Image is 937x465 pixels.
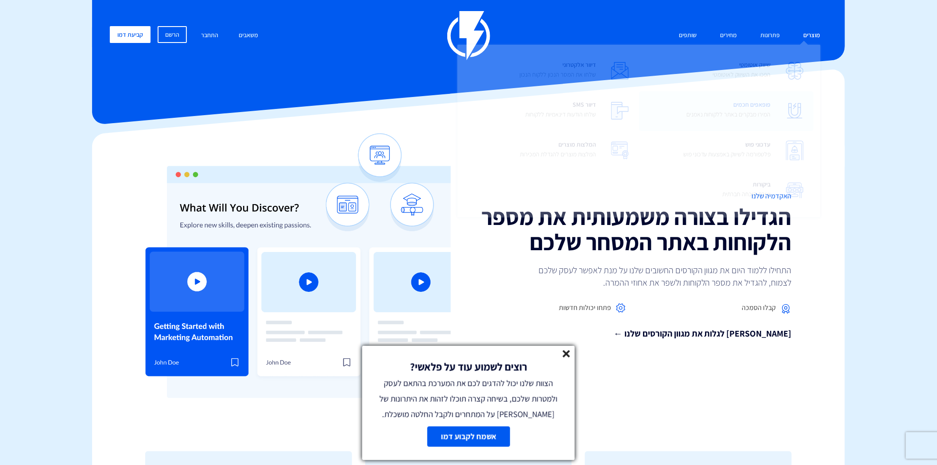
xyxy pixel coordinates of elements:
[520,150,596,159] p: המלצות מוצרים להגדלת המכירות
[742,303,776,313] span: קבלו הסמכה
[686,98,771,123] span: פופאפים חכמים
[475,204,792,255] h2: הגדילו בצורה משמעותית את מספר הלקוחות באתר המסחר שלכם
[672,26,703,45] a: שותפים
[683,138,771,163] span: עדכוני פוש
[232,26,265,45] a: משאבים
[754,26,787,45] a: פתרונות
[110,26,151,43] a: קביעת דמו
[683,150,771,159] p: פלטפורמה לשיווק באמצעות עדכוני פוש
[713,70,771,79] p: הפכו את השיווק לאוטומטי
[723,178,771,203] span: ביקורות
[520,138,596,163] span: המלצות מוצרים
[158,26,187,43] a: הרשם
[519,70,596,79] p: שלחו את המסר הנכון ללקוח הנכון
[525,98,596,123] span: דיוור SMS
[639,51,814,91] a: שיווק אוטומטיהפכו את השיווק לאוטומטי
[559,303,612,313] span: פתחו יכולות חדשות
[526,264,792,289] p: התחילו ללמוד היום את מגוון הקורסים החשובים שלנו על מנת לאפשר לעסק שלכם לצמוח, להגדיל את מספר הלקו...
[464,91,639,131] a: דיוור SMSשלחו הודעות דינאמיות ללקוחות
[519,58,596,83] span: דיוור אלקטרוני
[464,131,639,171] a: המלצות מוצריםהמלצות מוצרים להגדלת המכירות
[723,190,771,198] p: יצירת הוכחה חברתית
[464,51,639,91] a: דיוור אלקטרונישלחו את המסר הנכון ללקוח הנכון
[686,110,771,119] p: המירו מבקרים באתר ללקוחות נאמנים
[194,26,225,45] a: התחבר
[525,110,596,119] p: שלחו הודעות דינאמיות ללקוחות
[797,26,827,45] a: מוצרים
[639,91,814,131] a: פופאפים חכמיםהמירו מבקרים באתר ללקוחות נאמנים
[639,131,814,171] a: עדכוני פושפלטפורמה לשיווק באמצעות עדכוני פוש
[713,58,771,83] span: שיווק אוטומטי
[713,26,743,45] a: מחירים
[475,327,792,340] a: [PERSON_NAME] לגלות את מגוון הקורסים שלנו ←
[639,171,814,211] a: ביקורותיצירת הוכחה חברתית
